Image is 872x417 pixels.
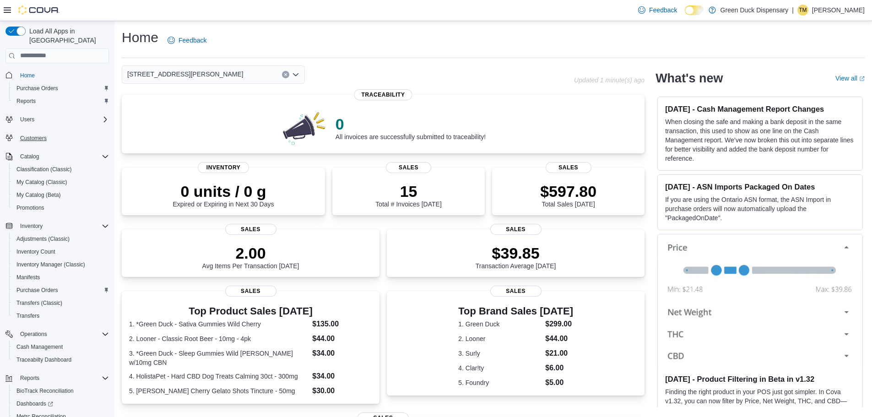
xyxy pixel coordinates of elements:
[16,97,36,105] span: Reports
[16,221,109,232] span: Inventory
[13,354,75,365] a: Traceabilty Dashboard
[13,177,71,188] a: My Catalog (Classic)
[16,274,40,281] span: Manifests
[312,348,372,359] dd: $34.00
[129,334,309,343] dt: 2. Looner - Classic Root Beer - 10mg - 4pk
[792,5,794,16] p: |
[9,245,113,258] button: Inventory Count
[18,5,60,15] img: Cova
[336,115,486,141] div: All invoices are successfully submitted to traceability!
[20,116,34,123] span: Users
[13,246,59,257] a: Inventory Count
[16,151,109,162] span: Catalog
[129,349,309,367] dt: 3. *Green Duck - Sleep Gummies Wild [PERSON_NAME] w/10mg CBN
[13,385,109,396] span: BioTrack Reconciliation
[574,76,645,84] p: Updated 1 minute(s) ago
[16,387,74,395] span: BioTrack Reconciliation
[2,113,113,126] button: Users
[540,182,596,200] p: $597.80
[13,272,43,283] a: Manifests
[13,164,109,175] span: Classification (Classic)
[16,221,46,232] button: Inventory
[458,306,573,317] h3: Top Brand Sales [DATE]
[164,31,210,49] a: Feedback
[476,244,556,262] p: $39.85
[13,233,109,244] span: Adjustments (Classic)
[9,309,113,322] button: Transfers
[198,162,249,173] span: Inventory
[13,310,109,321] span: Transfers
[13,354,109,365] span: Traceabilty Dashboard
[20,153,39,160] span: Catalog
[16,179,67,186] span: My Catalog (Classic)
[312,371,372,382] dd: $34.00
[16,114,109,125] span: Users
[13,341,66,352] a: Cash Management
[16,356,71,363] span: Traceabilty Dashboard
[476,244,556,270] div: Transaction Average [DATE]
[20,135,47,142] span: Customers
[546,162,591,173] span: Sales
[9,176,113,189] button: My Catalog (Classic)
[16,287,58,294] span: Purchase Orders
[9,95,113,108] button: Reports
[386,162,432,173] span: Sales
[9,82,113,95] button: Purchase Orders
[129,306,372,317] h3: Top Product Sales [DATE]
[458,320,542,329] dt: 1. Green Duck
[2,328,113,341] button: Operations
[665,117,855,163] p: When closing the safe and making a bank deposit in the same transaction, this used to show as one...
[9,271,113,284] button: Manifests
[16,261,85,268] span: Inventory Manager (Classic)
[281,109,328,146] img: 0
[13,310,43,321] a: Transfers
[16,312,39,320] span: Transfers
[16,299,62,307] span: Transfers (Classic)
[720,5,789,16] p: Green Duck Dispensary
[225,286,276,297] span: Sales
[13,233,73,244] a: Adjustments (Classic)
[13,298,109,309] span: Transfers (Classic)
[545,377,573,388] dd: $5.00
[13,259,109,270] span: Inventory Manager (Classic)
[16,132,109,144] span: Customers
[13,96,109,107] span: Reports
[13,341,109,352] span: Cash Management
[336,115,486,133] p: 0
[9,258,113,271] button: Inventory Manager (Classic)
[20,374,39,382] span: Reports
[16,343,63,351] span: Cash Management
[13,285,109,296] span: Purchase Orders
[354,89,412,100] span: Traceability
[458,378,542,387] dt: 5. Foundry
[812,5,865,16] p: [PERSON_NAME]
[490,286,542,297] span: Sales
[9,201,113,214] button: Promotions
[16,204,44,211] span: Promotions
[16,329,51,340] button: Operations
[13,398,109,409] span: Dashboards
[129,320,309,329] dt: 1. *Green Duck - Sativa Gummies Wild Cherry
[16,166,72,173] span: Classification (Classic)
[129,372,309,381] dt: 4. HolistaPet - Hard CBD Dog Treats Calming 30ct - 300mg
[797,5,808,16] div: Thomas Mungovan
[312,333,372,344] dd: $44.00
[16,191,61,199] span: My Catalog (Beta)
[2,150,113,163] button: Catalog
[13,96,39,107] a: Reports
[545,333,573,344] dd: $44.00
[202,244,299,270] div: Avg Items Per Transaction [DATE]
[16,85,58,92] span: Purchase Orders
[685,5,704,15] input: Dark Mode
[665,104,855,114] h3: [DATE] - Cash Management Report Changes
[16,248,55,255] span: Inventory Count
[16,235,70,243] span: Adjustments (Classic)
[16,133,50,144] a: Customers
[9,341,113,353] button: Cash Management
[16,373,43,384] button: Reports
[13,285,62,296] a: Purchase Orders
[16,70,109,81] span: Home
[13,259,89,270] a: Inventory Manager (Classic)
[292,71,299,78] button: Open list of options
